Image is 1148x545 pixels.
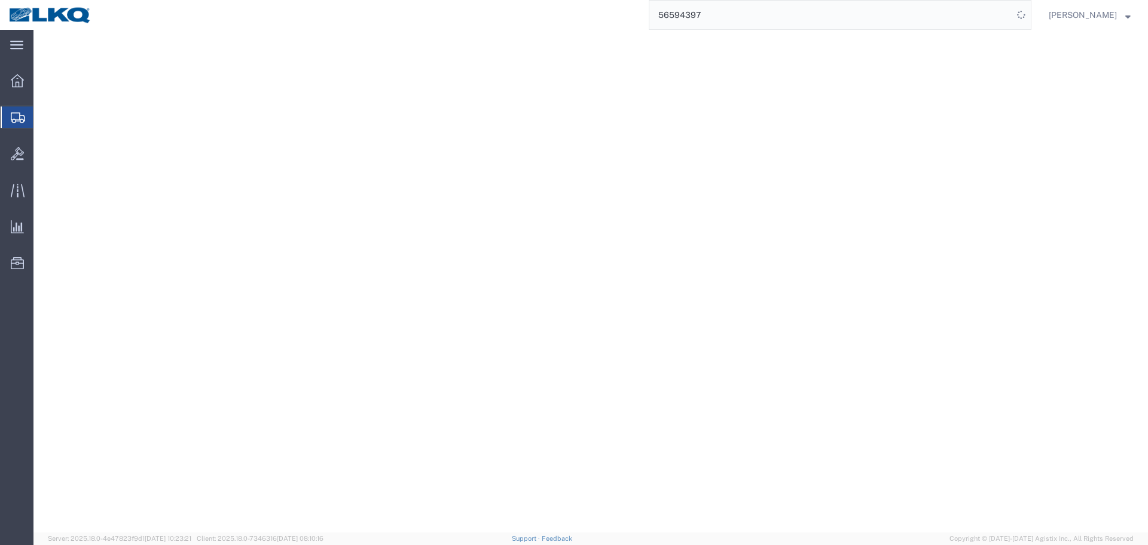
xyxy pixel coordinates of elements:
span: [DATE] 10:23:21 [145,535,191,542]
span: Copyright © [DATE]-[DATE] Agistix Inc., All Rights Reserved [949,534,1134,544]
a: Feedback [542,535,572,542]
img: logo [8,6,92,24]
span: Server: 2025.18.0-4e47823f9d1 [48,535,191,542]
iframe: FS Legacy Container [33,30,1148,532]
input: Search for shipment number, reference number [649,1,1013,29]
span: Client: 2025.18.0-7346316 [197,535,323,542]
a: Support [512,535,542,542]
span: [DATE] 08:10:16 [277,535,323,542]
button: [PERSON_NAME] [1048,8,1131,22]
span: Rajasheker Reddy [1049,8,1117,22]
